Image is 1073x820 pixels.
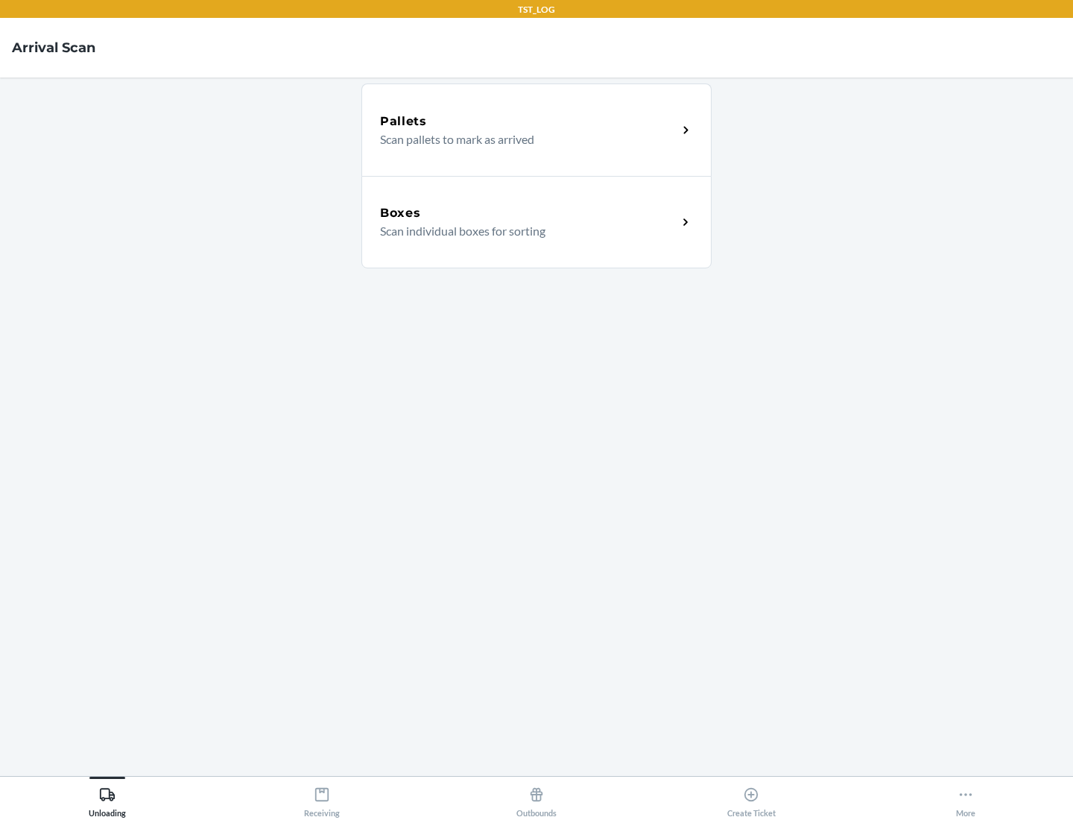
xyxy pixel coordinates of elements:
p: TST_LOG [518,3,555,16]
p: Scan pallets to mark as arrived [380,130,665,148]
div: Create Ticket [727,780,776,818]
p: Scan individual boxes for sorting [380,222,665,240]
a: BoxesScan individual boxes for sorting [361,176,712,268]
h5: Pallets [380,113,427,130]
h5: Boxes [380,204,421,222]
button: Create Ticket [644,777,858,818]
h4: Arrival Scan [12,38,95,57]
a: PalletsScan pallets to mark as arrived [361,83,712,176]
div: Unloading [89,780,126,818]
div: More [956,780,975,818]
div: Receiving [304,780,340,818]
button: Outbounds [429,777,644,818]
button: More [858,777,1073,818]
button: Receiving [215,777,429,818]
div: Outbounds [516,780,557,818]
